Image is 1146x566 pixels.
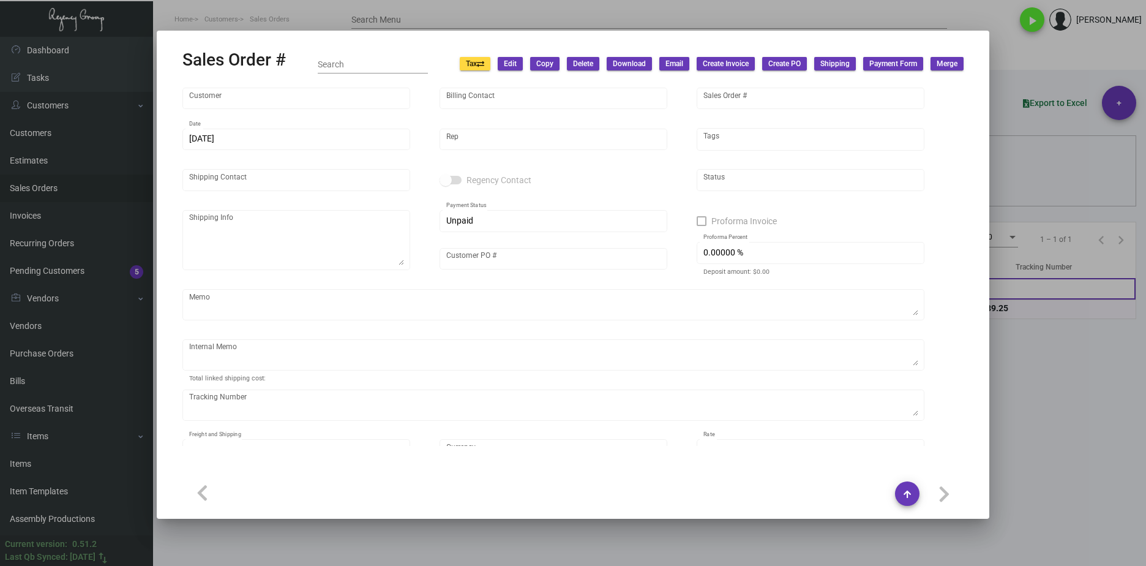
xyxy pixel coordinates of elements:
button: Shipping [814,57,856,70]
div: 0.51.2 [72,538,97,551]
div: Last Qb Synced: [DATE] [5,551,95,564]
span: Create Invoice [703,59,749,69]
span: Regency Contact [466,173,531,187]
h2: Sales Order # [182,50,286,70]
span: Create PO [768,59,801,69]
button: Tax [460,57,490,70]
span: Edit [504,59,517,69]
button: Delete [567,57,599,70]
button: Email [659,57,689,70]
mat-hint: Deposit amount: $0.00 [703,268,770,276]
div: Current version: [5,538,67,551]
span: Shipping [820,59,850,69]
button: Edit [498,57,523,70]
span: Proforma Invoice [711,214,777,228]
span: Copy [536,59,553,69]
span: Download [613,59,646,69]
span: Payment Form [869,59,917,69]
span: Unpaid [446,216,473,225]
button: Create Invoice [697,57,755,70]
mat-hint: Total linked shipping cost: [189,375,266,382]
span: Merge [937,59,957,69]
button: Payment Form [863,57,923,70]
button: Download [607,57,652,70]
button: Merge [931,57,964,70]
span: Tax [466,59,484,69]
span: Delete [573,59,593,69]
button: Create PO [762,57,807,70]
span: Email [665,59,683,69]
button: Copy [530,57,560,70]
